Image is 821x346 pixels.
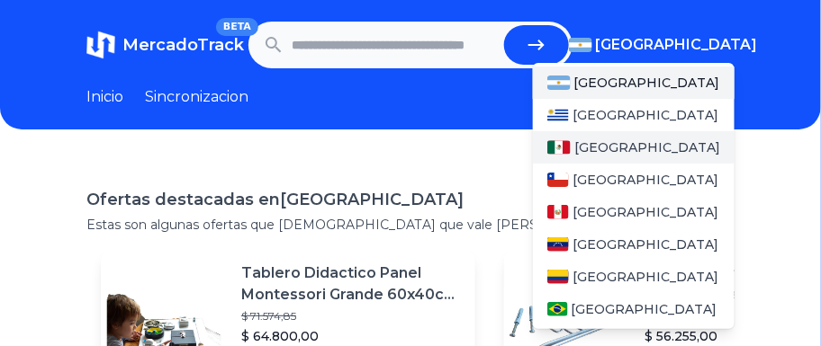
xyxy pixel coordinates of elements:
img: Chile [547,173,569,187]
img: Argentina [547,75,571,90]
p: $ 71.574,85 [241,309,461,324]
a: MercadoTrackBETA [86,31,244,59]
span: [GEOGRAPHIC_DATA] [572,300,717,318]
img: MercadoTrack [86,31,115,59]
p: $ 64.800,00 [241,327,461,345]
h1: Ofertas destacadas en [GEOGRAPHIC_DATA] [86,187,735,212]
a: Brasil[GEOGRAPHIC_DATA] [533,293,735,325]
a: Colombia[GEOGRAPHIC_DATA] [533,261,735,293]
span: BETA [216,18,258,36]
span: [GEOGRAPHIC_DATA] [573,171,718,189]
p: Estas son algunas ofertas que [DEMOGRAPHIC_DATA] que vale [PERSON_NAME] compartir. [86,216,735,234]
a: Mexico[GEOGRAPHIC_DATA] [533,131,735,164]
span: [GEOGRAPHIC_DATA] [573,268,718,286]
a: Sincronizacion [145,86,248,108]
a: Venezuela[GEOGRAPHIC_DATA] [533,228,735,261]
img: Mexico [547,140,571,155]
img: Brasil [547,302,568,316]
button: [GEOGRAPHIC_DATA] [569,34,735,56]
a: Uruguay[GEOGRAPHIC_DATA] [533,99,735,131]
span: [GEOGRAPHIC_DATA] [573,235,718,253]
a: Argentina[GEOGRAPHIC_DATA] [533,67,735,99]
p: Tablero Didactico Panel Montessori Grande 60x40cm [PERSON_NAME] [241,262,461,306]
a: Peru[GEOGRAPHIC_DATA] [533,196,735,228]
a: Chile[GEOGRAPHIC_DATA] [533,164,735,196]
img: Colombia [547,270,569,284]
span: [GEOGRAPHIC_DATA] [573,106,718,124]
a: Inicio [86,86,123,108]
img: Venezuela [547,237,569,252]
span: [GEOGRAPHIC_DATA] [573,203,718,221]
span: MercadoTrack [122,35,244,55]
img: Peru [547,205,569,219]
span: [GEOGRAPHIC_DATA] [574,74,720,92]
span: [GEOGRAPHIC_DATA] [596,34,758,56]
img: Argentina [569,38,592,52]
span: [GEOGRAPHIC_DATA] [574,138,720,156]
img: Uruguay [547,108,569,122]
